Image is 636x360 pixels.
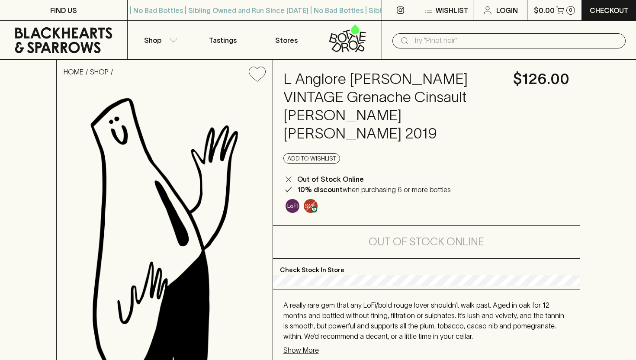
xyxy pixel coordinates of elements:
img: Vegan & Sulphur Free [304,199,318,213]
span: A really rare gem that any LoFi/bold rouge lover shouldn’t walk past. Aged in oak for 12 months a... [283,301,564,340]
p: Shop [144,35,161,45]
input: Try "Pinot noir" [413,34,619,48]
b: 10% discount [297,186,343,193]
p: Out of Stock Online [297,174,364,184]
a: HOME [64,68,84,76]
p: FIND US [50,5,77,16]
p: Tastings [209,35,237,45]
button: Shop [128,21,191,59]
h4: $126.00 [513,70,569,88]
p: $0.00 [534,5,555,16]
p: Stores [275,35,298,45]
p: Login [496,5,518,16]
h4: L Anglore [PERSON_NAME] VINTAGE Grenache Cinsault [PERSON_NAME] [PERSON_NAME] 2019 [283,70,503,143]
a: SHOP [90,68,109,76]
p: when purchasing 6 or more bottles [297,184,451,195]
a: Tastings [191,21,255,59]
h5: Out of Stock Online [369,235,484,249]
button: Add to wishlist [245,63,269,85]
a: Some may call it natural, others minimum intervention, either way, it’s hands off & maybe even a ... [283,197,302,215]
p: Check Stock In Store [273,259,580,275]
button: Add to wishlist [283,153,340,164]
p: Checkout [590,5,629,16]
img: Lo-Fi [286,199,299,213]
a: Made without the use of any animal products, and without any added Sulphur Dioxide (SO2) [302,197,320,215]
p: Show More [283,345,319,355]
p: Wishlist [436,5,469,16]
a: Stores [255,21,318,59]
p: 0 [569,8,572,13]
